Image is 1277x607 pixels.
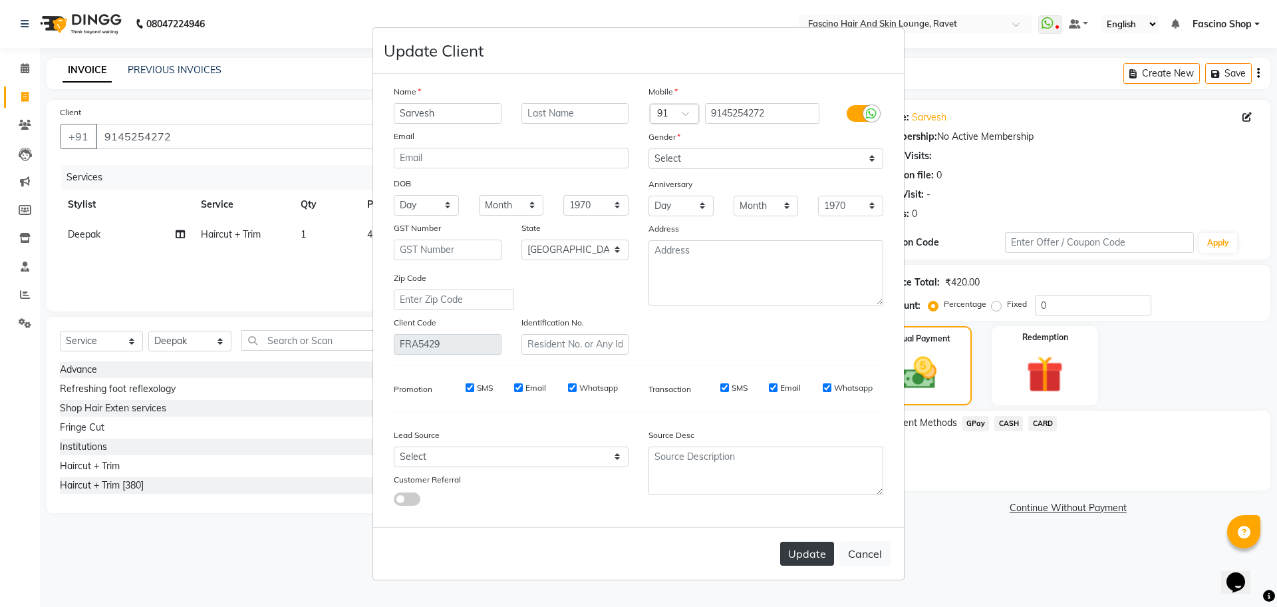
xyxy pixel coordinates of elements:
[394,429,440,441] label: Lead Source
[394,334,501,355] input: Client Code
[394,86,421,98] label: Name
[521,317,584,329] label: Identification No.
[834,382,873,394] label: Whatsapp
[648,429,694,441] label: Source Desc
[521,222,541,234] label: State
[780,542,834,566] button: Update
[1221,554,1264,594] iframe: chat widget
[839,541,891,566] button: Cancel
[648,383,691,395] label: Transaction
[780,382,801,394] label: Email
[579,382,618,394] label: Whatsapp
[477,382,493,394] label: SMS
[394,290,513,310] input: Enter Zip Code
[648,131,680,143] label: Gender
[521,103,629,124] input: Last Name
[394,130,414,142] label: Email
[705,103,820,124] input: Mobile
[394,317,436,329] label: Client Code
[394,148,629,168] input: Email
[732,382,748,394] label: SMS
[648,86,678,98] label: Mobile
[394,240,501,260] input: GST Number
[648,178,692,190] label: Anniversary
[384,39,484,63] h4: Update Client
[394,103,501,124] input: First Name
[525,382,546,394] label: Email
[394,178,411,190] label: DOB
[521,334,629,355] input: Resident No. or Any Id
[394,272,426,284] label: Zip Code
[648,223,679,235] label: Address
[394,383,432,395] label: Promotion
[394,222,441,234] label: GST Number
[394,474,461,486] label: Customer Referral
